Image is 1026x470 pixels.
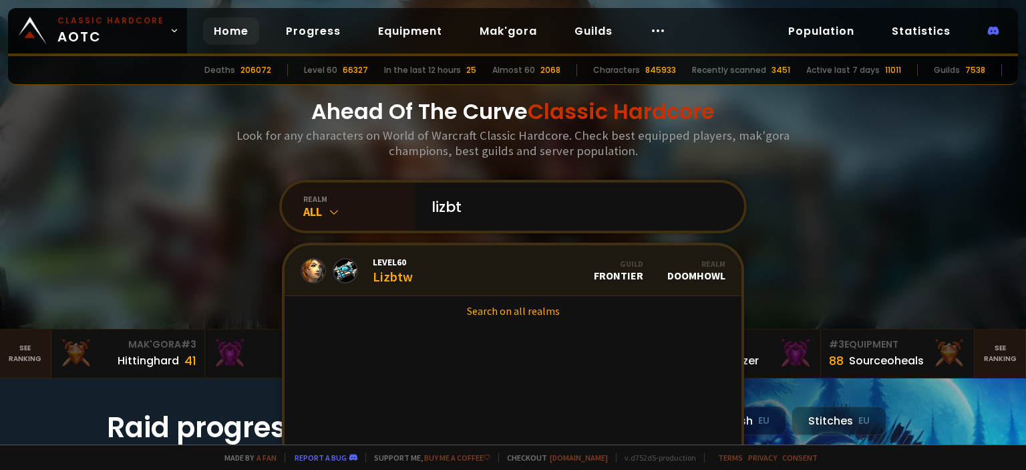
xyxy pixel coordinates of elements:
[782,453,818,463] a: Consent
[423,183,728,231] input: Search a character...
[881,17,961,45] a: Statistics
[57,15,164,47] span: AOTC
[466,64,476,76] div: 25
[772,64,790,76] div: 3451
[528,96,715,126] span: Classic Hardcore
[550,453,608,463] a: [DOMAIN_NAME]
[424,453,490,463] a: Buy me a coffee
[51,330,205,378] a: Mak'Gora#3Hittinghard41
[256,453,277,463] a: a fan
[885,64,901,76] div: 11011
[667,259,725,282] div: Doomhowl
[564,17,623,45] a: Guilds
[373,256,413,268] span: Level 60
[778,17,865,45] a: Population
[616,453,696,463] span: v. d752d5 - production
[792,406,886,435] div: Stitches
[469,17,548,45] a: Mak'gora
[975,330,1026,378] a: Seeranking
[540,64,560,76] div: 2068
[216,453,277,463] span: Made by
[213,338,350,352] div: Mak'Gora
[343,64,368,76] div: 66327
[184,352,196,370] div: 41
[758,415,769,428] small: EU
[849,352,924,369] div: Sourceoheals
[692,64,766,76] div: Recently scanned
[829,352,844,370] div: 88
[594,259,643,282] div: Frontier
[57,15,164,27] small: Classic Hardcore
[231,128,795,158] h3: Look for any characters on World of Warcraft Classic Hardcore. Check best equipped players, mak'g...
[59,338,196,352] div: Mak'Gora
[204,64,235,76] div: Deaths
[373,256,413,285] div: Lizbtw
[645,64,676,76] div: 845933
[203,17,259,45] a: Home
[304,64,337,76] div: Level 60
[118,352,179,369] div: Hittinghard
[240,64,271,76] div: 206072
[965,64,985,76] div: 7538
[748,453,777,463] a: Privacy
[275,17,351,45] a: Progress
[367,17,453,45] a: Equipment
[8,8,187,53] a: Classic HardcoreAOTC
[205,330,359,378] a: Mak'Gora#2Rivench100
[303,204,415,219] div: All
[806,64,880,76] div: Active last 7 days
[311,96,715,128] h1: Ahead Of The Curve
[498,453,608,463] span: Checkout
[718,453,743,463] a: Terms
[365,453,490,463] span: Support me,
[303,194,415,204] div: realm
[667,259,725,269] div: Realm
[285,245,741,296] a: Level60LizbtwGuildFrontierRealmDoomhowl
[934,64,960,76] div: Guilds
[594,259,643,269] div: Guild
[829,338,844,351] span: # 3
[593,64,640,76] div: Characters
[285,296,741,326] a: Search on all realms
[181,338,196,351] span: # 3
[384,64,461,76] div: In the last 12 hours
[492,64,535,76] div: Almost 60
[295,453,347,463] a: Report a bug
[858,415,870,428] small: EU
[107,406,374,449] h1: Raid progress
[821,330,975,378] a: #3Equipment88Sourceoheals
[829,338,966,352] div: Equipment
